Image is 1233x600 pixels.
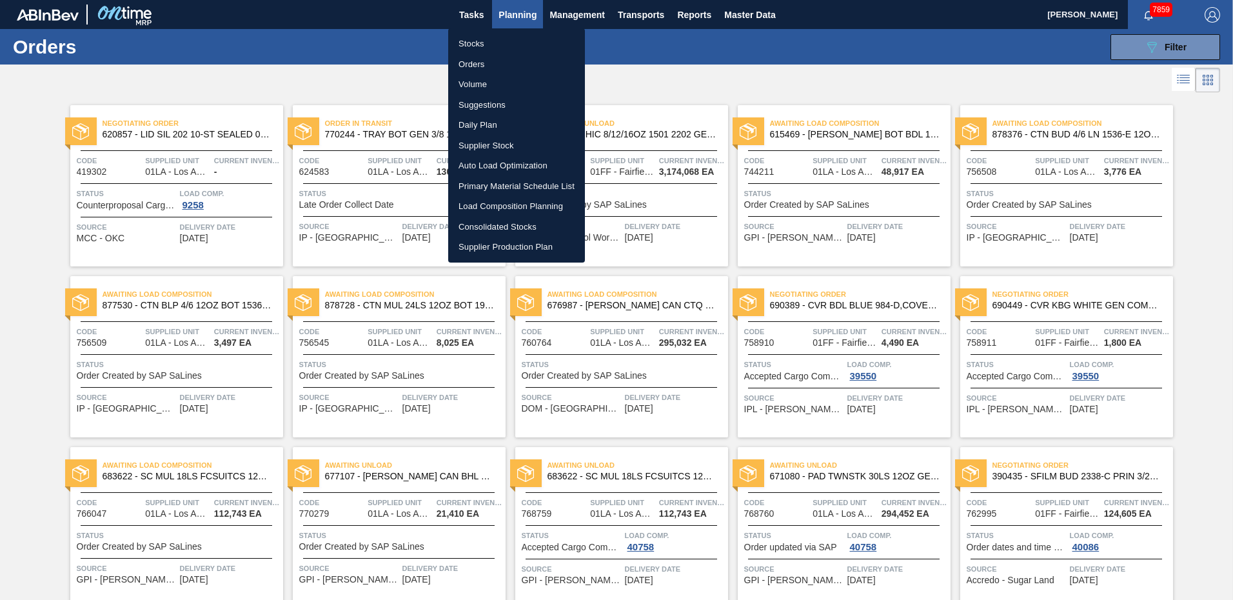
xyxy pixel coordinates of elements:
a: Primary Material Schedule List [448,176,585,197]
a: Supplier Stock [448,135,585,156]
a: Suggestions [448,95,585,115]
a: Volume [448,74,585,95]
a: Consolidated Stocks [448,217,585,237]
a: Stocks [448,34,585,54]
a: Load Composition Planning [448,196,585,217]
a: Orders [448,54,585,75]
a: Daily Plan [448,115,585,135]
a: Supplier Production Plan [448,237,585,257]
a: Auto Load Optimization [448,155,585,176]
